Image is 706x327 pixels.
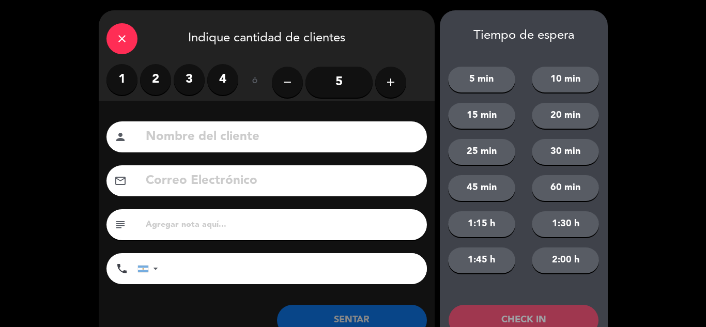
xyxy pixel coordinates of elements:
[448,175,515,201] button: 45 min
[281,76,294,88] i: remove
[440,28,608,43] div: Tiempo de espera
[448,67,515,92] button: 5 min
[532,67,599,92] button: 10 min
[106,64,137,95] label: 1
[272,67,303,98] button: remove
[532,175,599,201] button: 60 min
[375,67,406,98] button: add
[140,64,171,95] label: 2
[448,211,515,237] button: 1:15 h
[532,103,599,129] button: 20 min
[238,64,272,100] div: ó
[145,170,419,192] input: Correo Electrónico
[448,103,515,129] button: 15 min
[114,219,127,231] i: subject
[385,76,397,88] i: add
[116,262,128,275] i: phone
[532,211,599,237] button: 1:30 h
[145,217,419,232] input: Agregar nota aquí...
[145,127,419,148] input: Nombre del cliente
[174,64,205,95] label: 3
[207,64,238,95] label: 4
[448,247,515,273] button: 1:45 h
[114,131,127,143] i: person
[532,247,599,273] button: 2:00 h
[448,139,515,165] button: 25 min
[114,175,127,187] i: email
[138,254,162,284] div: Argentina: +54
[99,10,435,64] div: Indique cantidad de clientes
[116,33,128,45] i: close
[532,139,599,165] button: 30 min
